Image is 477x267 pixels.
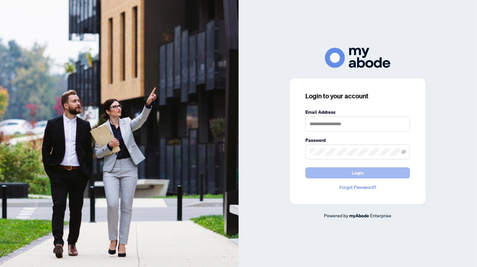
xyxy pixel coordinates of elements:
[325,48,390,68] img: ma-logo
[352,168,364,178] span: Login
[370,212,391,218] span: Enterprise
[401,150,406,154] span: eye-invisible
[305,184,410,191] a: Forgot Password?
[305,92,410,101] h3: Login to your account
[305,108,410,116] label: Email Address
[305,137,410,144] label: Password
[324,212,348,218] span: Powered by
[305,167,410,178] button: Login
[349,212,369,219] a: myAbode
